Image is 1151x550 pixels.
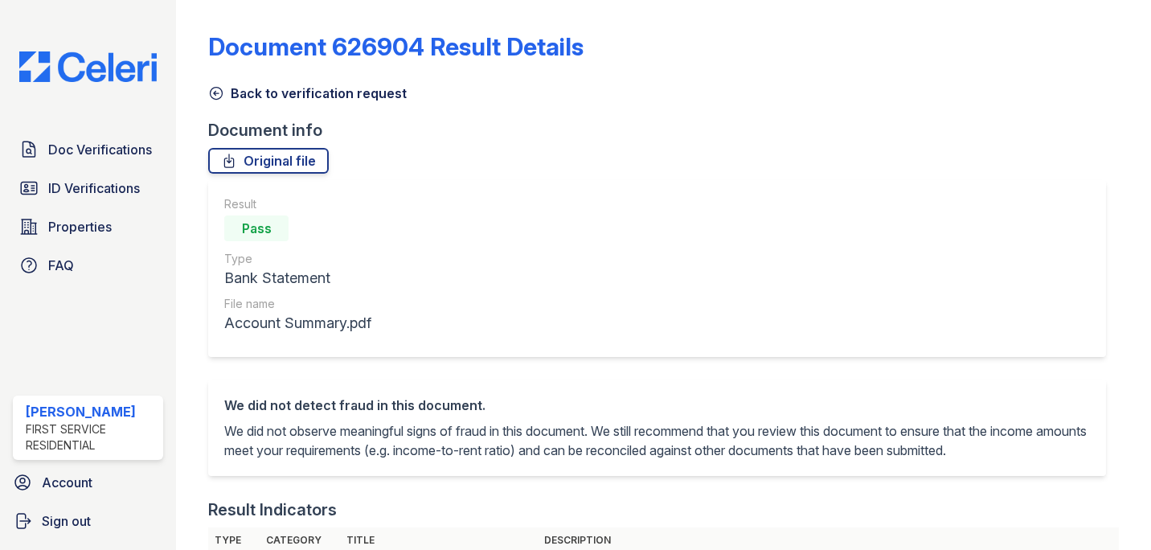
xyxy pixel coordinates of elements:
a: Original file [208,148,329,174]
div: Account Summary.pdf [224,312,371,335]
span: Sign out [42,511,91,531]
div: We did not detect fraud in this document. [224,396,1090,415]
div: Result Indicators [208,499,337,521]
div: Document info [208,119,1119,142]
span: Properties [48,217,112,236]
a: ID Verifications [13,172,163,204]
div: File name [224,296,371,312]
img: CE_Logo_Blue-a8612792a0a2168367f1c8372b55b34899dd931a85d93a1a3d3e32e68fde9ad4.png [6,51,170,82]
span: Doc Verifications [48,140,152,159]
a: Properties [13,211,163,243]
div: Bank Statement [224,267,371,289]
div: Pass [224,215,289,241]
a: Doc Verifications [13,133,163,166]
div: Type [224,251,371,267]
a: Account [6,466,170,499]
iframe: chat widget [1083,486,1135,534]
div: First Service Residential [26,421,157,454]
span: Account [42,473,92,492]
a: Document 626904 Result Details [208,32,584,61]
span: FAQ [48,256,74,275]
div: [PERSON_NAME] [26,402,157,421]
a: Sign out [6,505,170,537]
p: We did not observe meaningful signs of fraud in this document. We still recommend that you review... [224,421,1090,460]
a: Back to verification request [208,84,407,103]
div: Result [224,196,371,212]
a: FAQ [13,249,163,281]
span: ID Verifications [48,179,140,198]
